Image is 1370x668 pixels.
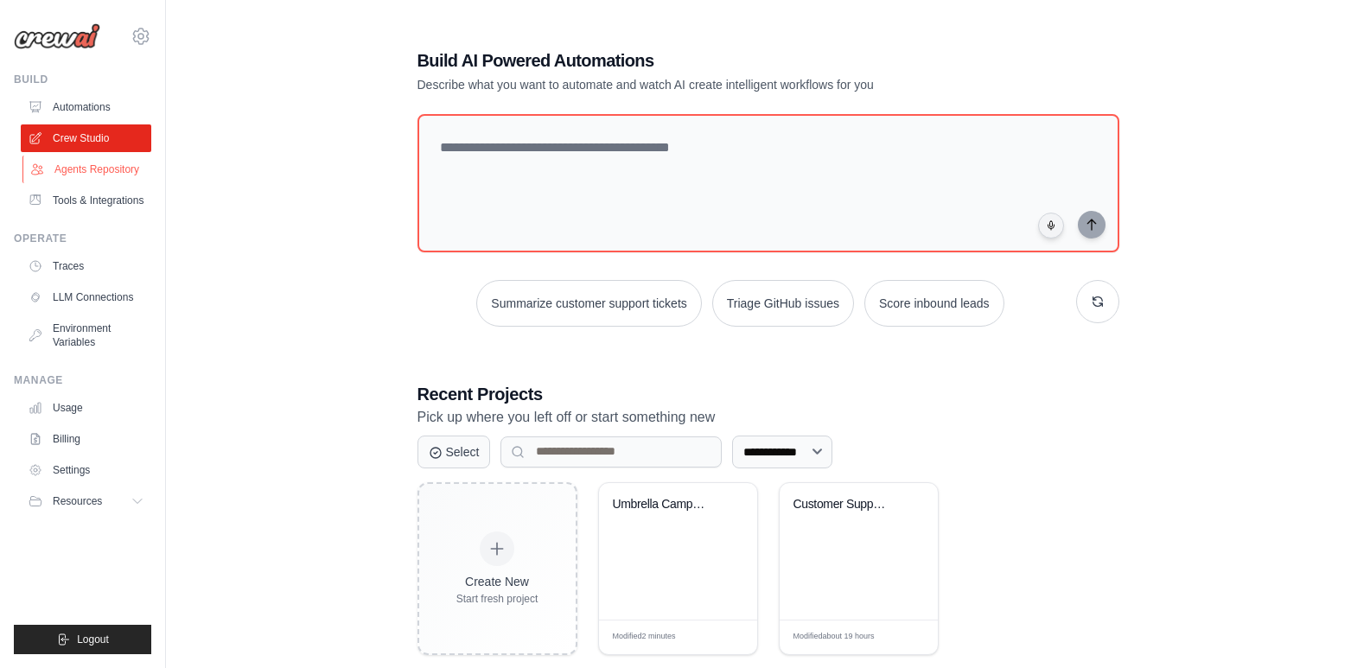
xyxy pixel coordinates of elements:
div: Start fresh project [456,592,538,606]
div: Manage [14,373,151,387]
span: Modified about 19 hours [793,631,875,643]
img: Logo [14,23,100,49]
span: Modified 2 minutes [613,631,676,643]
a: LLM Connections [21,283,151,311]
a: Crew Studio [21,124,151,152]
p: Describe what you want to automate and watch AI create intelligent workflows for you [417,76,998,93]
button: Click to speak your automation idea [1038,213,1064,239]
div: Create New [456,573,538,590]
button: Score inbound leads [864,280,1004,327]
h3: Recent Projects [417,382,1119,406]
a: Automations [21,93,151,121]
a: Billing [21,425,151,453]
a: Traces [21,252,151,280]
a: Usage [21,394,151,422]
a: Tools & Integrations [21,187,151,214]
h1: Build AI Powered Automations [417,48,998,73]
button: Summarize customer support tickets [476,280,701,327]
a: Environment Variables [21,315,151,356]
button: Resources [21,487,151,515]
div: Customer Support Ticket Processing System [793,497,898,512]
a: Settings [21,456,151,484]
button: Logout [14,625,151,654]
button: Select [417,436,491,468]
p: Pick up where you left off or start something new [417,406,1119,429]
button: Triage GitHub issues [712,280,854,327]
div: Umbrella Campaign Builder [613,497,717,512]
span: Resources [53,494,102,508]
button: Get new suggestions [1076,280,1119,323]
div: Build [14,73,151,86]
span: Edit [716,631,730,644]
div: Operate [14,232,151,245]
a: Agents Repository [22,156,153,183]
span: Logout [77,633,109,646]
span: Edit [896,631,911,644]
